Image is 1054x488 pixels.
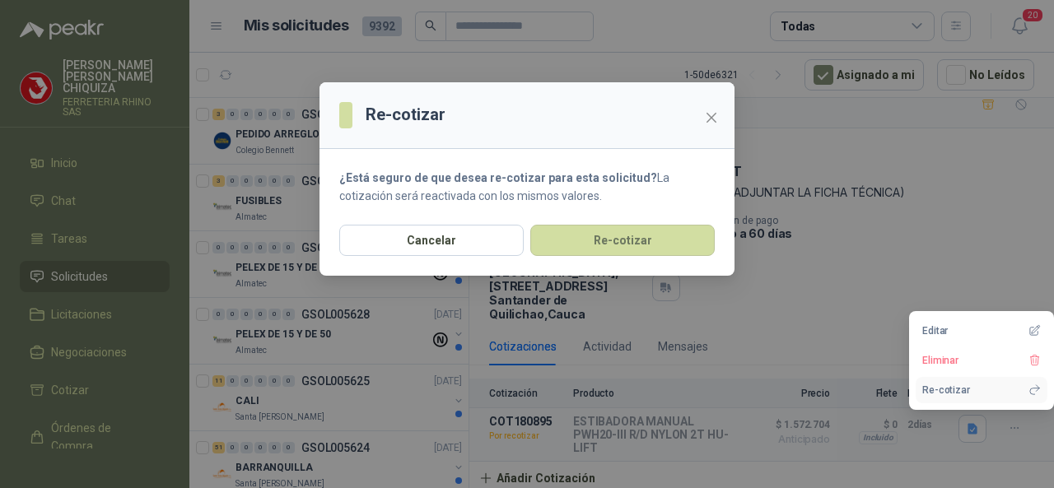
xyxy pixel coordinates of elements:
button: Close [698,105,725,131]
span: close [705,111,718,124]
h3: Re-cotizar [366,102,445,128]
strong: ¿Está seguro de que desea re-cotizar para esta solicitud? [339,171,657,184]
p: La cotización será reactivada con los mismos valores. [339,169,715,205]
button: Re-cotizar [530,225,715,256]
button: Cancelar [339,225,524,256]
